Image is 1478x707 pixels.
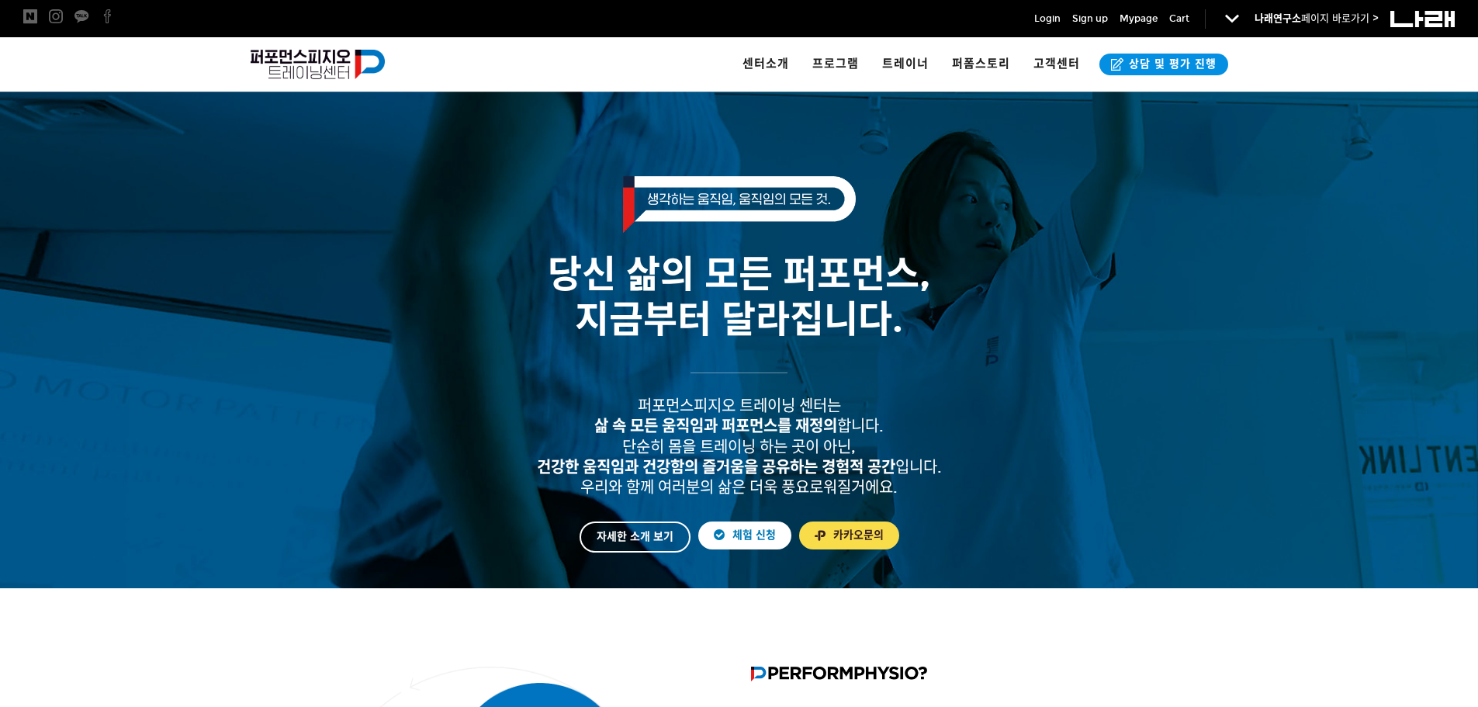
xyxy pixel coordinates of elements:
span: 상담 및 평가 진행 [1124,57,1217,72]
span: 고객센터 [1033,57,1080,71]
a: Login [1034,11,1061,26]
a: 나래연구소페이지 바로가기 > [1255,12,1379,25]
span: 합니다. [594,417,884,435]
strong: 나래연구소 [1255,12,1301,25]
span: 당신 삶의 모든 퍼포먼스, 지금부터 달라집니다. [548,251,930,342]
a: 센터소개 [731,37,801,92]
a: Cart [1169,11,1189,26]
strong: 건강한 움직임과 건강함의 즐거움을 공유하는 경험적 공간 [537,458,895,477]
a: 체험 신청 [698,522,791,549]
span: 우리와 함께 여러분의 삶은 더욱 풍요로워질거에요. [580,478,898,497]
a: 자세한 소개 보기 [580,522,691,553]
a: Mypage [1120,11,1158,26]
span: 센터소개 [742,57,789,71]
a: Sign up [1072,11,1108,26]
a: 프로그램 [801,37,871,92]
span: 트레이너 [882,57,929,71]
a: 트레이너 [871,37,940,92]
span: 프로그램 [812,57,859,71]
span: 퍼포먼스피지오 트레이닝 센터는 [638,397,841,415]
span: 입니다. [537,458,942,477]
a: 상담 및 평가 진행 [1099,54,1228,75]
a: 고객센터 [1022,37,1092,92]
a: 카카오문의 [799,522,899,549]
span: 단순히 몸을 트레이닝 하는 곳이 아닌, [622,438,856,456]
img: 퍼포먼스피지오란? [751,667,927,681]
a: 퍼폼스토리 [940,37,1022,92]
span: 퍼폼스토리 [952,57,1010,71]
img: 생각하는 움직임, 움직임의 모든 것. [623,176,856,233]
strong: 삶 속 모든 움직임과 퍼포먼스를 재정의 [594,417,837,435]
